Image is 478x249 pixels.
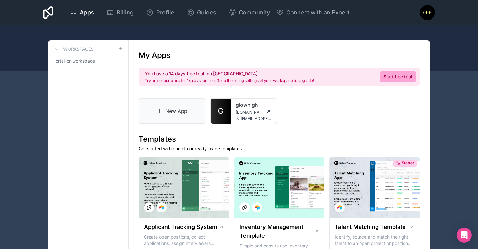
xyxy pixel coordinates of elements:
h3: Workspaces [63,46,94,52]
img: Airtable Logo [255,205,260,210]
button: Connect with an Expert [276,8,349,17]
span: G [218,106,223,116]
a: G [211,99,231,124]
h1: Inventory Management Template [239,223,315,240]
a: Community [224,6,275,20]
a: Workspaces [53,45,94,53]
div: Open Intercom Messenger [457,228,472,243]
span: Community [239,8,270,17]
p: Identify, source and match the right talent to an open project or position with our Talent Matchi... [335,234,415,246]
span: Connect with an Expert [286,8,349,17]
span: [DOMAIN_NAME] [236,110,263,115]
span: Starter [402,161,414,166]
a: Apps [65,6,99,20]
a: Profile [141,6,179,20]
h2: You have a 14 days free trial, on [GEOGRAPHIC_DATA]. [145,71,314,77]
p: Get started with one of our ready-made templates [139,145,420,152]
a: ortal-or-workspace [53,55,123,67]
img: Airtable Logo [159,205,164,210]
span: [EMAIL_ADDRESS][DOMAIN_NAME] [241,116,272,121]
a: [DOMAIN_NAME] [236,110,272,115]
a: Guides [182,6,221,20]
h1: Applicant Tracking System [144,223,217,231]
p: Try any of our plans for 14 days for free. Go to the billing settings of your workspace to upgrade! [145,78,314,83]
img: Airtable Logo [337,205,342,210]
span: Guides [197,8,216,17]
span: Profile [156,8,174,17]
a: Start free trial [380,71,416,82]
a: glowhigh [236,101,272,109]
h1: My Apps [139,50,171,60]
span: ortal-or-workspace [56,58,95,64]
a: Billing [102,6,139,20]
h1: Templates [139,134,420,144]
span: Apps [80,8,94,17]
h1: Talent Matching Template [335,223,406,231]
p: Create open positions, collect applications, assign interviewers, centralise candidate feedback a... [144,234,224,246]
span: Billing [117,8,134,17]
a: New App [139,98,205,124]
